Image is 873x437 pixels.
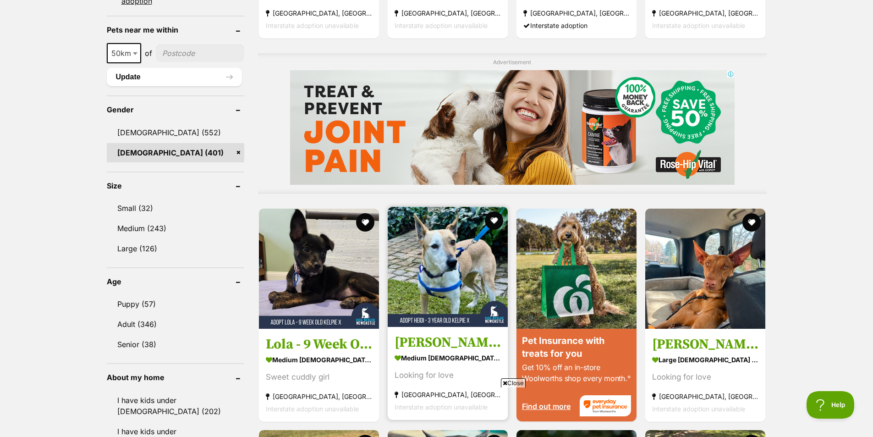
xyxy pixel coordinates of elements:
[107,143,244,162] a: [DEMOGRAPHIC_DATA] (401)
[266,371,372,383] div: Sweet cuddly girl
[214,391,659,432] iframe: Advertisement
[145,48,152,59] span: of
[645,328,765,421] a: [PERSON_NAME] large [DEMOGRAPHIC_DATA] Dog Looking for love [GEOGRAPHIC_DATA], [GEOGRAPHIC_DATA] ...
[523,7,630,19] strong: [GEOGRAPHIC_DATA], [GEOGRAPHIC_DATA]
[395,333,501,351] h3: [PERSON_NAME] - [DEMOGRAPHIC_DATA] Kelpie X
[266,353,372,366] strong: medium [DEMOGRAPHIC_DATA] Dog
[290,70,735,185] iframe: Advertisement
[652,390,758,402] strong: [GEOGRAPHIC_DATA], [GEOGRAPHIC_DATA]
[259,328,379,421] a: Lola - 9 Week Old Kelpie X medium [DEMOGRAPHIC_DATA] Dog Sweet cuddly girl [GEOGRAPHIC_DATA], [GE...
[156,44,244,62] input: postcode
[652,335,758,353] h3: [PERSON_NAME]
[107,219,244,238] a: Medium (243)
[107,391,244,421] a: I have kids under [DEMOGRAPHIC_DATA] (202)
[652,353,758,366] strong: large [DEMOGRAPHIC_DATA] Dog
[107,123,244,142] a: [DEMOGRAPHIC_DATA] (552)
[523,19,630,32] div: Interstate adoption
[807,391,855,419] iframe: Help Scout Beacon - Open
[395,22,488,29] span: Interstate adoption unavailable
[395,351,501,364] strong: medium [DEMOGRAPHIC_DATA] Dog
[259,209,379,329] img: Lola - 9 Week Old Kelpie X - Australian Kelpie Dog
[107,43,141,63] span: 50km
[266,22,359,29] span: Interstate adoption unavailable
[356,213,374,232] button: favourite
[107,373,244,382] header: About my home
[266,335,372,353] h3: Lola - 9 Week Old Kelpie X
[645,209,765,329] img: Samira - Pharaoh Hound Dog
[107,26,244,34] header: Pets near me within
[107,105,244,114] header: Gender
[107,68,242,86] button: Update
[395,369,501,381] div: Looking for love
[652,7,758,19] strong: [GEOGRAPHIC_DATA], [GEOGRAPHIC_DATA]
[266,7,372,19] strong: [GEOGRAPHIC_DATA], [GEOGRAPHIC_DATA]
[652,404,745,412] span: Interstate adoption unavailable
[107,294,244,314] a: Puppy (57)
[107,182,244,190] header: Size
[652,22,745,29] span: Interstate adoption unavailable
[388,326,508,420] a: [PERSON_NAME] - [DEMOGRAPHIC_DATA] Kelpie X medium [DEMOGRAPHIC_DATA] Dog Looking for love [GEOGR...
[107,239,244,258] a: Large (126)
[107,315,244,334] a: Adult (346)
[388,207,508,327] img: Heidi - 3 Year Old Kelpie X - Australian Kelpie Dog
[107,277,244,286] header: Age
[485,211,503,230] button: favourite
[108,47,140,60] span: 50km
[652,371,758,383] div: Looking for love
[501,378,526,387] span: Close
[395,7,501,19] strong: [GEOGRAPHIC_DATA], [GEOGRAPHIC_DATA]
[107,335,244,354] a: Senior (38)
[743,213,761,232] button: favourite
[107,199,244,218] a: Small (32)
[258,53,767,194] div: Advertisement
